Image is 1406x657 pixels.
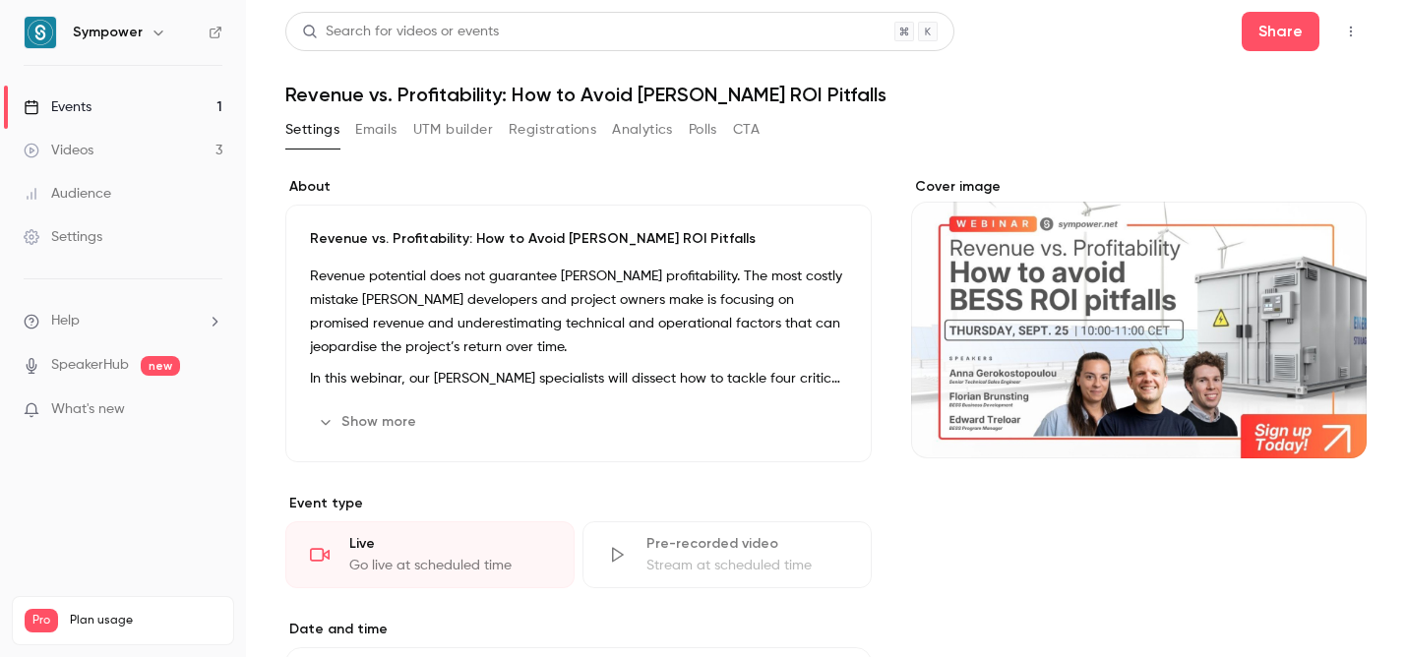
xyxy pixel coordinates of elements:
[51,355,129,376] a: SpeakerHub
[310,265,847,359] p: Revenue potential does not guarantee [PERSON_NAME] profitability. The most costly mistake [PERSON...
[612,114,673,146] button: Analytics
[646,556,847,575] div: Stream at scheduled time
[24,184,111,204] div: Audience
[51,399,125,420] span: What's new
[413,114,493,146] button: UTM builder
[911,177,1367,197] label: Cover image
[310,406,428,438] button: Show more
[911,177,1367,458] section: Cover image
[285,83,1367,106] h1: Revenue vs. Profitability: How to Avoid [PERSON_NAME] ROI Pitfalls
[141,356,180,376] span: new
[310,367,847,390] p: In this webinar, our [PERSON_NAME] specialists will dissect how to tackle four critical risks tha...
[24,97,92,117] div: Events
[509,114,596,146] button: Registrations
[199,401,222,419] iframe: Noticeable Trigger
[73,23,143,42] h6: Sympower
[285,177,872,197] label: About
[349,534,550,554] div: Live
[310,229,847,249] p: Revenue vs. Profitability: How to Avoid [PERSON_NAME] ROI Pitfalls
[646,534,847,554] div: Pre-recorded video
[285,521,575,588] div: LiveGo live at scheduled time
[582,521,872,588] div: Pre-recorded videoStream at scheduled time
[70,613,221,628] span: Plan usage
[355,114,397,146] button: Emails
[733,114,760,146] button: CTA
[285,620,872,639] label: Date and time
[24,227,102,247] div: Settings
[302,22,499,42] div: Search for videos or events
[285,114,339,146] button: Settings
[24,311,222,331] li: help-dropdown-opener
[1242,12,1319,51] button: Share
[349,556,550,575] div: Go live at scheduled time
[25,17,56,48] img: Sympower
[24,141,93,160] div: Videos
[689,114,717,146] button: Polls
[51,311,80,331] span: Help
[25,609,58,632] span: Pro
[285,494,872,513] p: Event type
